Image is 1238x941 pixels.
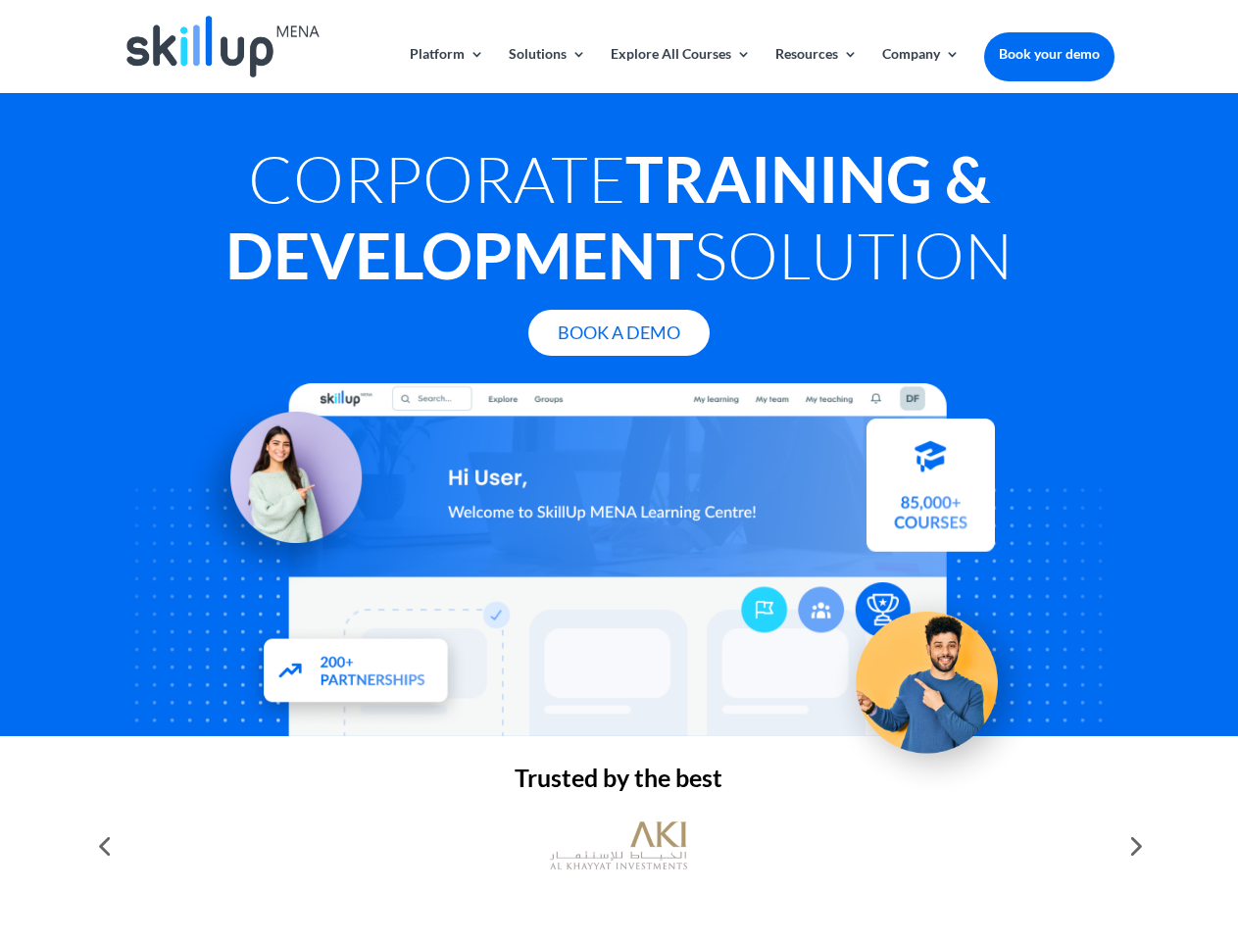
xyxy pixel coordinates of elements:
[611,47,751,93] a: Explore All Courses
[243,619,470,726] img: Partners - SkillUp Mena
[912,729,1238,941] iframe: Chat Widget
[550,812,687,880] img: al khayyat investments logo
[528,310,710,356] a: Book A Demo
[126,16,319,77] img: Skillup Mena
[124,140,1114,303] h1: Corporate Solution
[183,390,381,588] img: Learning Management Solution - SkillUp
[410,47,484,93] a: Platform
[775,47,858,93] a: Resources
[509,47,586,93] a: Solutions
[124,766,1114,800] h2: Trusted by the best
[882,47,960,93] a: Company
[225,140,990,293] strong: Training & Development
[984,32,1114,75] a: Book your demo
[827,570,1045,788] img: Upskill your workforce - SkillUp
[867,426,995,560] img: Courses library - SkillUp MENA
